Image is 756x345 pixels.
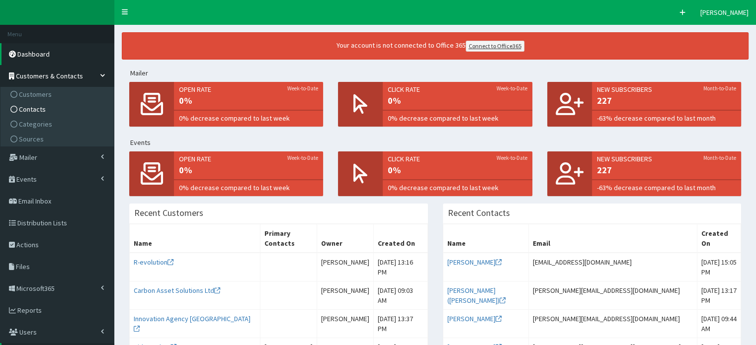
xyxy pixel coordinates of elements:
a: Sources [3,132,114,146]
span: 0% [179,164,318,177]
small: Month-to-Date [703,84,736,92]
td: [PERSON_NAME] [317,310,374,338]
span: -63% decrease compared to last month [597,183,736,193]
a: [PERSON_NAME] [447,314,502,323]
span: Files [16,262,30,271]
span: Microsoft365 [16,284,55,293]
th: Email [529,224,697,253]
span: Customers & Contacts [16,71,83,80]
span: 0% decrease compared to last week [179,183,318,193]
span: Open rate [179,154,318,164]
a: Carbon Asset Solutions Ltd [134,286,220,295]
a: Categories [3,117,114,132]
span: 0% decrease compared to last week [388,113,527,123]
h5: Mailer [130,69,749,77]
td: [PERSON_NAME][EMAIL_ADDRESS][DOMAIN_NAME] [529,281,697,310]
span: 0% [388,94,527,107]
span: Email Inbox [18,197,51,206]
td: [DATE] 15:05 PM [697,253,741,281]
span: Distribution Lists [17,218,67,227]
span: Click rate [388,84,527,94]
h3: Recent Contacts [448,208,510,217]
span: Customers [19,90,52,99]
span: New Subscribers [597,84,736,94]
td: [EMAIL_ADDRESS][DOMAIN_NAME] [529,253,697,281]
h3: Recent Customers [134,208,203,217]
th: Created On [697,224,741,253]
span: Click rate [388,154,527,164]
span: Reports [17,306,42,315]
a: Innovation Agency [GEOGRAPHIC_DATA] [134,314,251,333]
td: [DATE] 09:44 AM [697,310,741,338]
small: Month-to-Date [703,154,736,162]
a: [PERSON_NAME] ([PERSON_NAME]) [447,286,505,305]
a: [PERSON_NAME] [447,258,502,267]
span: Open rate [179,84,318,94]
small: Week-to-Date [497,154,527,162]
h5: Events [130,139,749,146]
td: [PERSON_NAME] [317,281,374,310]
span: Actions [16,240,39,249]
td: [DATE] 13:16 PM [374,253,427,281]
th: Owner [317,224,374,253]
a: R-evolution [134,258,173,267]
span: 0% [388,164,527,177]
span: 227 [597,94,736,107]
a: Contacts [3,102,114,117]
th: Created On [374,224,427,253]
div: Your account is not connected to Office 365 [147,40,714,52]
small: Week-to-Date [287,84,318,92]
small: Week-to-Date [497,84,527,92]
span: 0% [179,94,318,107]
span: Categories [19,120,52,129]
small: Week-to-Date [287,154,318,162]
span: New Subscribers [597,154,736,164]
td: [DATE] 09:03 AM [374,281,427,310]
th: Primary Contacts [260,224,317,253]
span: Sources [19,135,44,143]
a: Connect to Office365 [466,41,524,52]
td: [DATE] 13:37 PM [374,310,427,338]
span: -63% decrease compared to last month [597,113,736,123]
span: Mailer [19,153,37,162]
span: Events [16,175,37,184]
span: 0% decrease compared to last week [388,183,527,193]
td: [PERSON_NAME][EMAIL_ADDRESS][DOMAIN_NAME] [529,310,697,338]
a: Customers [3,87,114,102]
th: Name [130,224,260,253]
span: Contacts [19,105,46,114]
td: [PERSON_NAME] [317,253,374,281]
span: Users [19,328,37,337]
th: Name [443,224,529,253]
span: Dashboard [17,50,50,59]
span: 227 [597,164,736,177]
span: [PERSON_NAME] [700,8,749,17]
td: [DATE] 13:17 PM [697,281,741,310]
span: 0% decrease compared to last week [179,113,318,123]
